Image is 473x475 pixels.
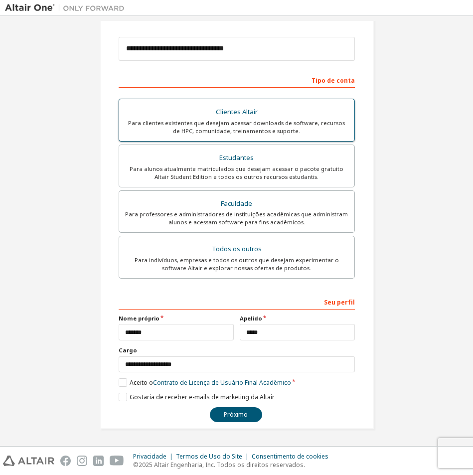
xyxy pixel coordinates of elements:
div: Consentimento de cookies [252,453,334,461]
label: Nome próprio [119,315,234,322]
label: Gostaria de receber e-mails de marketing da Altair [119,393,275,401]
img: Altair Um [5,3,130,13]
label: Apelido [240,315,355,322]
div: Clientes Altair [125,105,348,119]
font: 2025 Altair Engenharia, Inc. Todos os direitos reservados. [139,461,305,469]
label: Cargo [119,346,355,354]
div: Todos os outros [125,242,348,256]
img: instagram.svg [77,456,87,466]
div: Tipo de conta [119,72,355,88]
div: Privacidade [133,453,176,461]
div: Faculdade [125,197,348,211]
img: youtube.svg [110,456,124,466]
div: Termos de Uso do Site [176,453,252,461]
label: Aceito o [119,378,291,387]
div: Para alunos atualmente matriculados que desejam acessar o pacote gratuito Altair Student Edition ... [125,165,348,181]
img: altair_logo.svg [3,456,54,466]
div: Para indivíduos, empresas e todos os outros que desejam experimentar o software Altair e explorar... [125,256,348,272]
div: Estudantes [125,151,348,165]
div: Para clientes existentes que desejam acessar downloads de software, recursos de HPC, comunidade, ... [125,119,348,135]
div: Seu perfil [119,294,355,310]
img: linkedin.svg [93,456,104,466]
a: Contrato de Licença de Usuário Final Acadêmico [153,378,291,387]
p: © [133,461,334,469]
img: facebook.svg [60,456,71,466]
button: Próximo [210,407,262,422]
div: Para professores e administradores de instituições acadêmicas que administram alunos e acessam so... [125,210,348,226]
